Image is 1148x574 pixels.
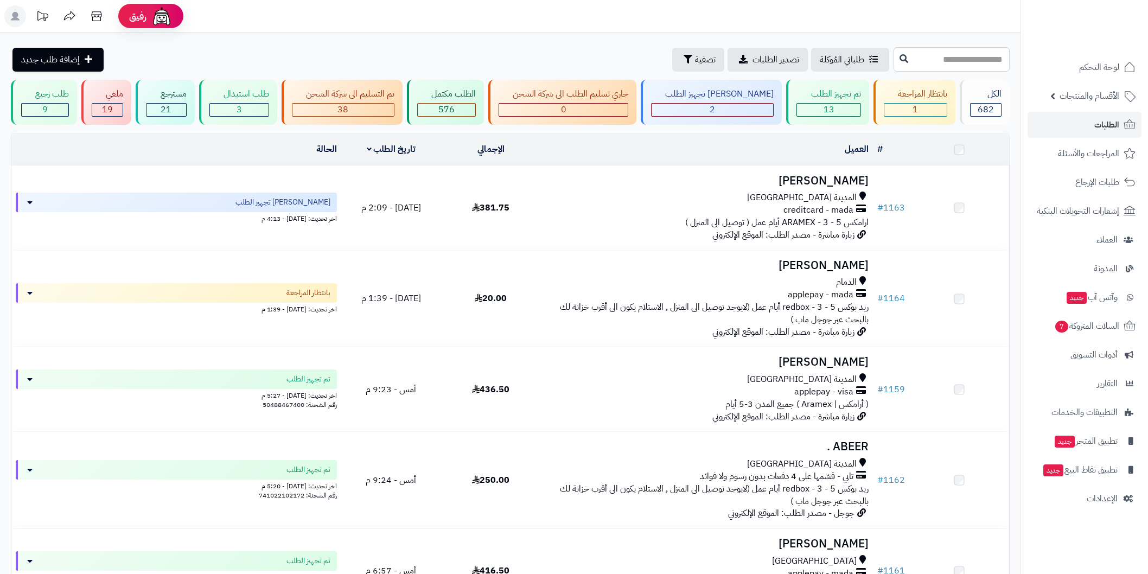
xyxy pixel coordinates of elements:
span: 250.00 [472,474,509,487]
div: الطلب مكتمل [417,88,476,100]
span: 3 [237,103,242,116]
span: # [877,474,883,487]
span: [PERSON_NAME] تجهيز الطلب [235,197,330,208]
span: جديد [1055,436,1075,448]
span: [DATE] - 2:09 م [361,201,421,214]
span: جديد [1043,464,1063,476]
span: لوحة التحكم [1079,60,1119,75]
span: ارامكس ARAMEX - 3 - 5 أيام عمل ( توصيل الى المنزل ) [685,216,869,229]
a: الكل682 [958,80,1012,125]
a: مسترجع 21 [133,80,196,125]
div: 9 [22,104,68,116]
span: 9 [42,103,48,116]
a: إشعارات التحويلات البنكية [1028,198,1141,224]
a: الطلب مكتمل 576 [405,80,486,125]
div: اخر تحديث: [DATE] - 4:13 م [16,212,337,224]
a: طلبات الإرجاع [1028,169,1141,195]
a: الإعدادات [1028,486,1141,512]
span: # [877,383,883,396]
div: اخر تحديث: [DATE] - 5:20 م [16,480,337,491]
img: ai-face.png [151,5,173,27]
a: جاري تسليم الطلب الى شركة الشحن 0 [486,80,639,125]
a: أدوات التسويق [1028,342,1141,368]
div: 0 [499,104,628,116]
span: السلات المتروكة [1054,318,1119,334]
span: رفيق [129,10,146,23]
span: # [877,292,883,305]
span: الإعدادات [1087,491,1118,506]
div: تم التسليم الى شركة الشحن [292,88,394,100]
div: ملغي [92,88,123,100]
a: #1162 [877,474,905,487]
span: 1 [913,103,918,116]
a: السلات المتروكة7 [1028,313,1141,339]
div: 1 [884,104,947,116]
a: التقارير [1028,371,1141,397]
a: تاريخ الطلب [367,143,416,156]
span: التطبيقات والخدمات [1051,405,1118,420]
span: 436.50 [472,383,509,396]
span: 381.75 [472,201,509,214]
span: 2 [710,103,715,116]
a: تصدير الطلبات [728,48,808,72]
span: 38 [337,103,348,116]
span: [GEOGRAPHIC_DATA] [772,555,857,567]
span: تطبيق المتجر [1054,433,1118,449]
a: [PERSON_NAME] تجهيز الطلب 2 [639,80,784,125]
span: المراجعات والأسئلة [1058,146,1119,161]
span: الأقسام والمنتجات [1060,88,1119,104]
span: أمس - 9:24 م [366,474,416,487]
a: العميل [845,143,869,156]
span: 7 [1055,321,1068,333]
span: المدينة [GEOGRAPHIC_DATA] [747,458,857,470]
span: العملاء [1096,232,1118,247]
a: طلب استبدال 3 [197,80,279,125]
span: زيارة مباشرة - مصدر الطلب: الموقع الإلكتروني [712,410,854,423]
span: ريد بوكس redbox - 3 - 5 أيام عمل (لايوجد توصيل الى المنزل , الاستلام يكون الى أقرب خزانة لك بالبح... [560,301,869,326]
div: 38 [292,104,394,116]
span: 0 [561,103,566,116]
a: تم التسليم الى شركة الشحن 38 [279,80,405,125]
a: الحالة [316,143,337,156]
h3: [PERSON_NAME] [545,356,869,368]
a: # [877,143,883,156]
a: الإجمالي [477,143,505,156]
span: المدينة [GEOGRAPHIC_DATA] [747,192,857,204]
a: تطبيق نقاط البيعجديد [1028,457,1141,483]
span: تابي - قسّمها على 4 دفعات بدون رسوم ولا فوائد [700,470,853,483]
a: #1163 [877,201,905,214]
div: اخر تحديث: [DATE] - 1:39 م [16,303,337,314]
h3: [PERSON_NAME] [545,259,869,272]
span: applepay - visa [794,386,853,398]
div: طلب استبدال [209,88,269,100]
button: تصفية [672,48,724,72]
div: 2 [652,104,773,116]
span: 682 [978,103,994,116]
div: مسترجع [146,88,186,100]
h3: [PERSON_NAME] [545,538,869,550]
div: 13 [797,104,860,116]
span: 576 [438,103,455,116]
span: تم تجهيز الطلب [286,464,330,475]
span: بانتظار المراجعة [286,288,330,298]
span: 20.00 [475,292,507,305]
span: المدونة [1094,261,1118,276]
a: طلباتي المُوكلة [811,48,889,72]
span: طلباتي المُوكلة [820,53,864,66]
span: تصدير الطلبات [752,53,799,66]
span: # [877,201,883,214]
span: 19 [102,103,113,116]
span: المدينة [GEOGRAPHIC_DATA] [747,373,857,386]
span: إضافة طلب جديد [21,53,80,66]
span: أمس - 9:23 م [366,383,416,396]
span: ريد بوكس redbox - 3 - 5 أيام عمل (لايوجد توصيل الى المنزل , الاستلام يكون الى أقرب خزانة لك بالبح... [560,482,869,508]
a: تطبيق المتجرجديد [1028,428,1141,454]
span: رقم الشحنة: 741022102172 [259,490,337,500]
span: ( أرامكس | Aramex ) جميع المدن 3-5 أيام [725,398,869,411]
div: 3 [210,104,269,116]
span: جديد [1067,292,1087,304]
span: إشعارات التحويلات البنكية [1037,203,1119,219]
a: إضافة طلب جديد [12,48,104,72]
a: التطبيقات والخدمات [1028,399,1141,425]
a: #1159 [877,383,905,396]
